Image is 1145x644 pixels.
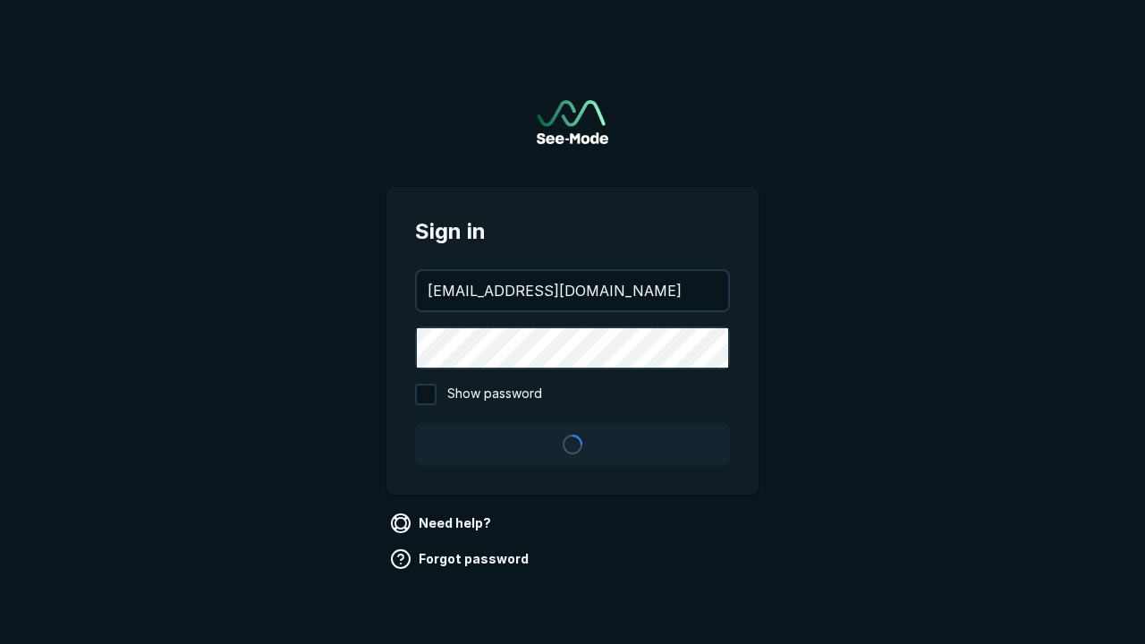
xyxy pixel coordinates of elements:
a: Need help? [386,509,498,538]
input: your@email.com [417,271,728,310]
a: Forgot password [386,545,536,573]
span: Show password [447,384,542,405]
a: Go to sign in [537,100,608,144]
img: See-Mode Logo [537,100,608,144]
span: Sign in [415,216,730,248]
